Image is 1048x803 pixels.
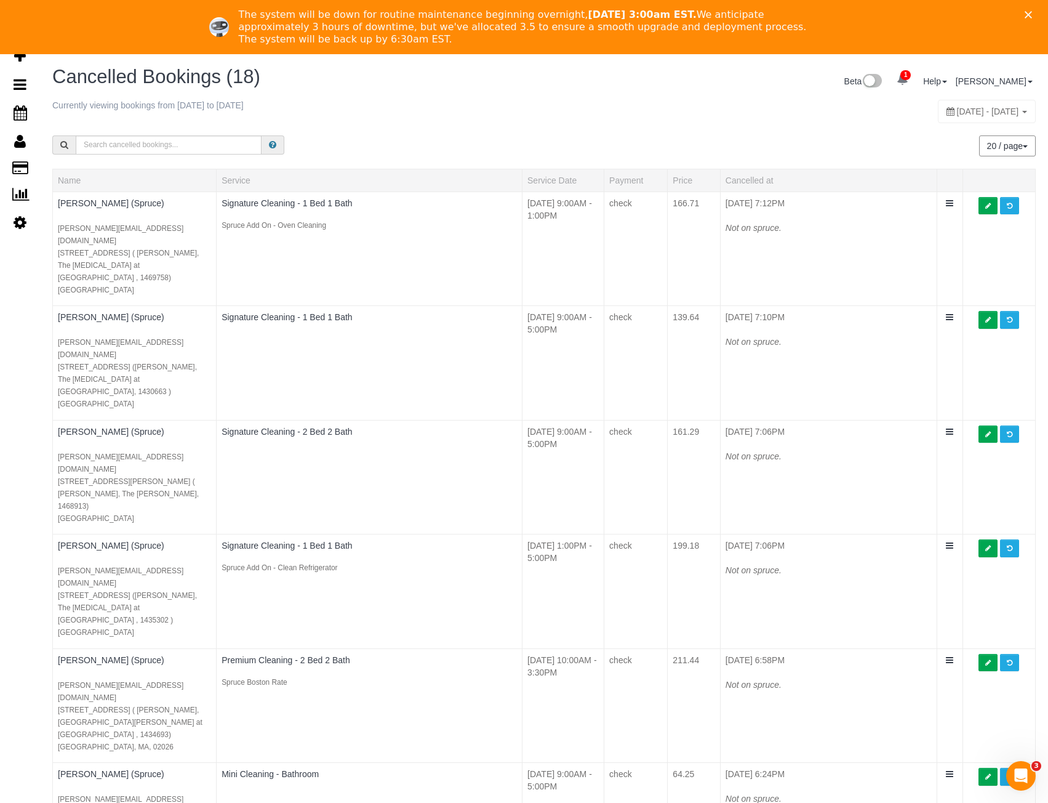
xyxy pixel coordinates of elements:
th: Name [53,169,217,192]
th: Service Date [522,169,604,192]
th: Service [217,169,522,192]
a: [PERSON_NAME] (Spruce) [58,769,164,779]
td: 139.64 [668,306,720,421]
td: 166.71 [668,192,720,306]
a: [PERSON_NAME] (Spruce) [58,198,164,208]
td: check [604,192,668,306]
i: Not on spruce. [726,565,782,575]
td: [DATE] 7:06PM [720,420,937,535]
a: [PERSON_NAME] (Spruce) [58,312,164,322]
td: [DATE] 6:58PM [720,648,937,763]
a: Signature Cleaning - 1 Bed 1 Bath [222,541,352,551]
td: 161.29 [668,420,720,535]
span: Cancelled Bookings (18) [52,66,260,87]
small: Spruce Boston Rate [222,678,287,687]
nav: Pagination navigation [980,135,1036,156]
a: Signature Cleaning - 2 Bed 2 Bath [222,427,352,437]
b: [DATE] 3:00am EST. [588,9,696,20]
iframe: Intercom live chat [1006,761,1036,791]
small: [PERSON_NAME][EMAIL_ADDRESS][DOMAIN_NAME] [STREET_ADDRESS] ( [PERSON_NAME], The [MEDICAL_DATA] at... [58,224,199,294]
td: check [604,648,668,763]
td: [DATE] 1:00PM - 5:00PM [522,535,604,649]
a: [PERSON_NAME] (Spruce) [58,655,164,665]
span: 1 [900,70,911,80]
input: Search cancelled bookings... [76,135,262,155]
small: [PERSON_NAME][EMAIL_ADDRESS][DOMAIN_NAME] [STREET_ADDRESS] ( [PERSON_NAME], [GEOGRAPHIC_DATA][PER... [58,681,202,751]
a: Premium Cleaning - 2 Bed 2 Bath [222,655,350,665]
p: Currently viewing bookings from [DATE] to [DATE] [52,99,626,111]
button: 20 / page [979,135,1036,156]
a: 1 [890,67,914,94]
small: Spruce Add On - Clean Refrigerator [222,563,337,572]
div: The system will be down for routine maintenance beginning overnight, We anticipate approximately ... [239,9,820,46]
td: check [604,535,668,649]
a: [PERSON_NAME] (Spruce) [58,541,164,551]
small: [PERSON_NAME][EMAIL_ADDRESS][DOMAIN_NAME] [STREET_ADDRESS][PERSON_NAME] ( [PERSON_NAME], The [PER... [58,453,199,523]
td: check [604,306,668,421]
a: Mini Cleaning - Bathroom [222,769,319,779]
i: Not on spruce. [726,451,782,461]
small: Spruce Add On - Oven Cleaning [222,221,326,230]
th: Payment [604,169,668,192]
td: [DATE] 9:00AM - 5:00PM [522,420,604,535]
td: [DATE] 7:12PM [720,192,937,306]
td: [DATE] 10:00AM - 3:30PM [522,648,604,763]
a: Signature Cleaning - 1 Bed 1 Bath [222,312,352,322]
th: Cancelled at [720,169,937,192]
img: Profile image for Ellie [209,17,229,37]
td: [DATE] 9:00AM - 5:00PM [522,306,604,421]
td: [DATE] 7:06PM [720,535,937,649]
a: [PERSON_NAME] (Spruce) [58,427,164,437]
td: [DATE] 9:00AM - 1:00PM [522,192,604,306]
span: [DATE] - [DATE] [957,107,1019,116]
td: 211.44 [668,648,720,763]
a: Beta [844,76,882,86]
small: [PERSON_NAME][EMAIL_ADDRESS][DOMAIN_NAME] [STREET_ADDRESS] ([PERSON_NAME], The [MEDICAL_DATA] at ... [58,567,197,637]
a: [PERSON_NAME] [956,76,1033,86]
i: Not on spruce. [726,680,782,690]
td: 199.18 [668,535,720,649]
i: Not on spruce. [726,223,782,233]
img: New interface [862,74,882,90]
span: 3 [1031,761,1041,771]
i: Not on spruce. [726,337,782,347]
td: check [604,420,668,535]
small: [PERSON_NAME][EMAIL_ADDRESS][DOMAIN_NAME] [STREET_ADDRESS] ([PERSON_NAME], The [MEDICAL_DATA] at ... [58,338,197,408]
a: Signature Cleaning - 1 Bed 1 Bath [222,198,352,208]
th: Price [668,169,720,192]
div: Close [1025,11,1037,18]
td: [DATE] 7:10PM [720,306,937,421]
a: Help [923,76,947,86]
div: You can only view 1 year of bookings [938,100,1036,123]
